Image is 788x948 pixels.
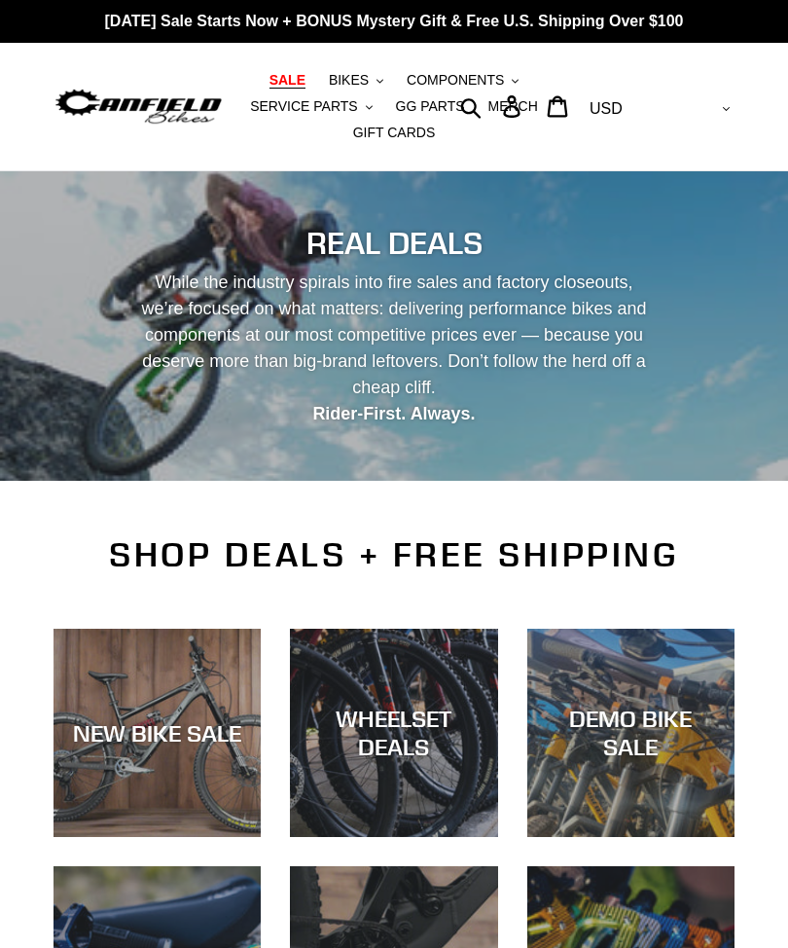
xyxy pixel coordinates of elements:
a: GIFT CARDS [343,120,446,146]
div: WHEELSET DEALS [290,705,497,761]
span: GG PARTS [396,98,465,115]
p: While the industry spirals into fire sales and factory closeouts, we’re focused on what matters: ... [139,270,650,427]
strong: Rider-First. Always. [312,404,475,423]
span: COMPONENTS [407,72,504,89]
a: NEW BIKE SALE [54,629,261,836]
button: COMPONENTS [397,67,528,93]
h2: SHOP DEALS + FREE SHIPPING [54,534,734,575]
div: NEW BIKE SALE [54,719,261,747]
span: GIFT CARDS [353,125,436,141]
h2: REAL DEALS [54,225,734,262]
span: SALE [269,72,305,89]
span: SERVICE PARTS [250,98,357,115]
a: WHEELSET DEALS [290,629,497,836]
a: GG PARTS [386,93,475,120]
span: BIKES [329,72,369,89]
button: BIKES [319,67,393,93]
a: DEMO BIKE SALE [527,629,734,836]
img: Canfield Bikes [54,86,224,128]
div: DEMO BIKE SALE [527,705,734,761]
a: SALE [260,67,315,93]
button: SERVICE PARTS [240,93,381,120]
